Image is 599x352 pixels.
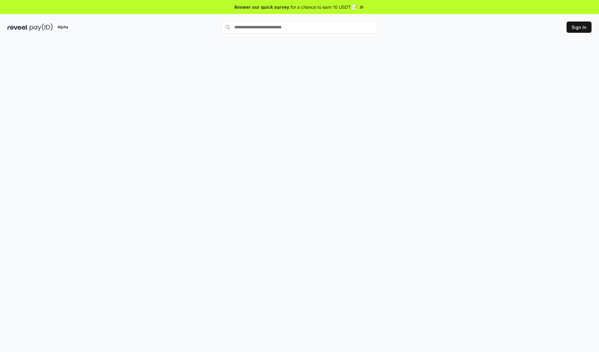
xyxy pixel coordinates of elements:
span: Answer our quick survey [234,4,289,10]
img: pay_id [30,23,53,31]
div: Alpha [54,23,71,31]
button: Sign In [567,22,592,33]
span: for a chance to earn 10 USDT 📝 [290,4,357,10]
img: reveel_dark [7,23,28,31]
